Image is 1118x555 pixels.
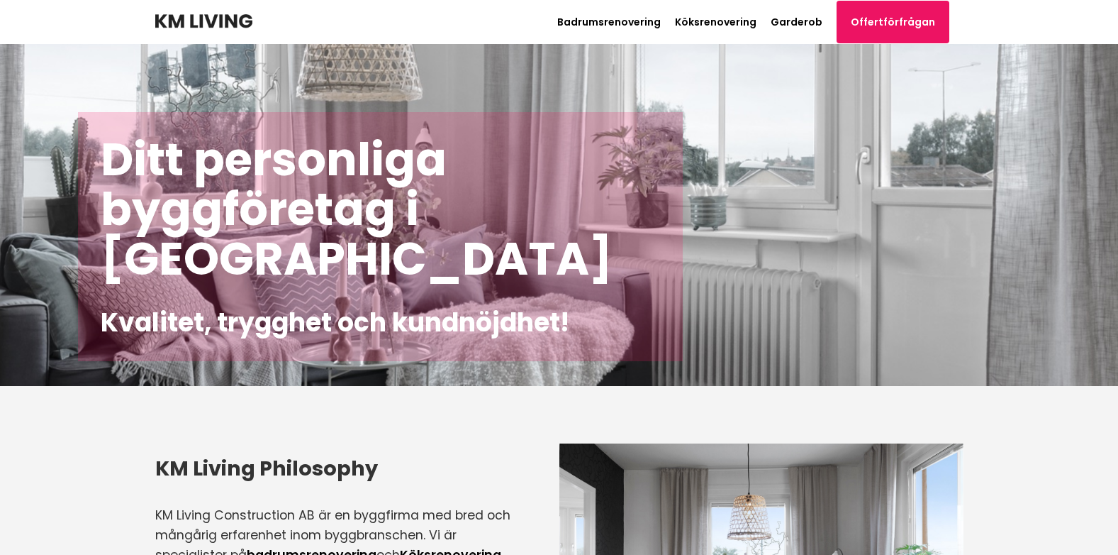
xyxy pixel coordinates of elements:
h3: KM Living Philosophy [155,454,524,483]
a: Offertförfrågan [837,1,949,43]
a: Köksrenovering [675,15,756,29]
h2: Kvalitet, trygghet och kundnöjdhet! [101,307,660,339]
img: KM Living [155,14,252,28]
h1: Ditt personliga byggföretag i [GEOGRAPHIC_DATA] [101,135,660,284]
a: Garderob [771,15,822,29]
a: Badrumsrenovering [557,15,661,29]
